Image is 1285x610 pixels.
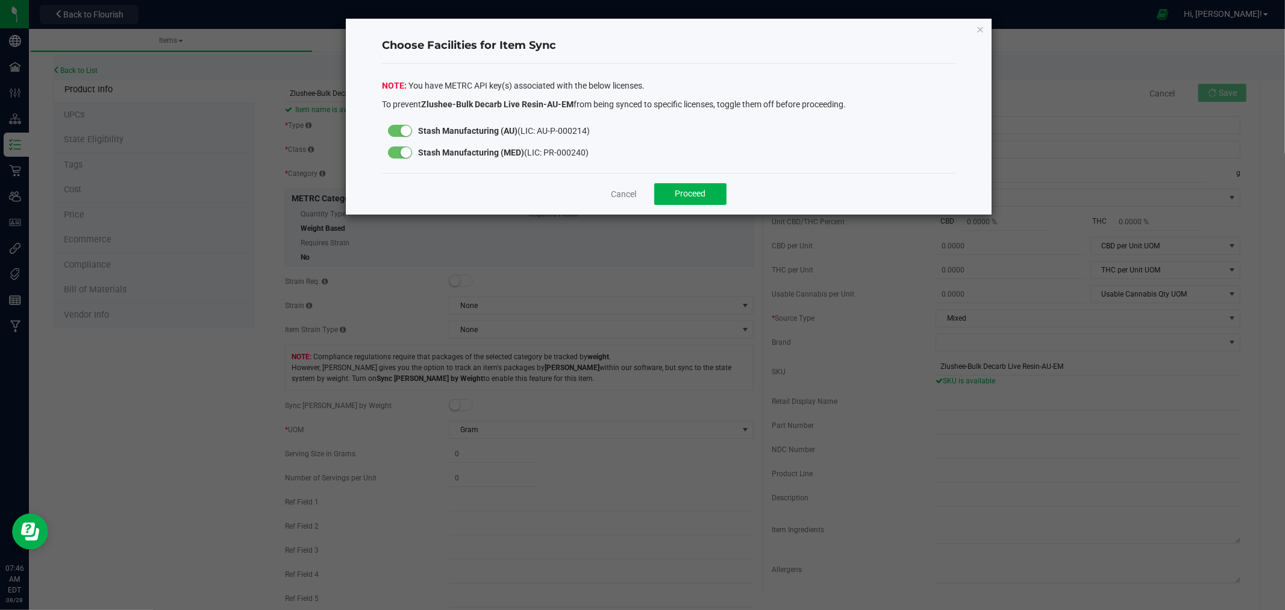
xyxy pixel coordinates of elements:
span: Proceed [675,189,706,198]
div: You have METRC API key(s) associated with the below licenses. [382,80,955,114]
button: Close modal [976,22,984,36]
h4: Choose Facilities for Item Sync [382,38,955,54]
iframe: Resource center [12,514,48,550]
strong: Stash Manufacturing (AU) [418,126,517,136]
p: To prevent from being synced to specific licenses, toggle them off before proceeding. [382,98,955,111]
a: Cancel [611,188,636,200]
span: (LIC: PR-000240) [418,148,589,157]
span: (LIC: AU-P-000214) [418,126,590,136]
button: Proceed [654,183,727,205]
strong: Zlushee-Bulk Decarb Live Resin-AU-EM [421,99,574,109]
strong: Stash Manufacturing (MED) [418,148,524,157]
